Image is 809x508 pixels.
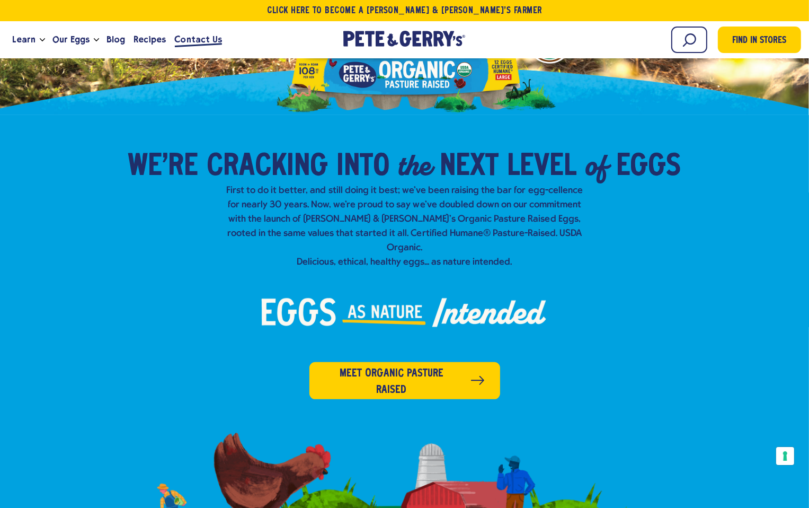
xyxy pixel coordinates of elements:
button: Your consent preferences for tracking technologies [776,447,794,465]
em: of [585,146,608,184]
span: Level [508,151,577,183]
span: Eggs​ [617,151,681,183]
a: Blog [102,25,129,54]
span: We’re [128,151,199,183]
button: Open the dropdown menu for Learn [40,38,45,42]
a: Our Eggs [48,25,94,54]
span: Cracking [207,151,328,183]
span: into [337,151,390,183]
span: Next [440,151,499,183]
a: Meet organic pasture raised [309,362,500,399]
input: Search [671,27,707,53]
a: Find in Stores [718,27,801,53]
a: Contact Us [171,25,226,54]
p: First to do it better, and still doing it best; we've been raising the bar for egg-cellence for n... [223,183,587,269]
span: Contact Us [175,33,222,46]
span: Learn [12,33,35,46]
span: Recipes [134,33,166,46]
span: Find in Stores [733,34,787,48]
em: the [398,146,432,184]
button: Open the dropdown menu for Our Eggs [94,38,99,42]
a: Recipes [129,25,170,54]
span: Blog [106,33,125,46]
span: Our Eggs [52,33,90,46]
span: Meet organic pasture raised [325,365,458,398]
a: Learn [8,25,40,54]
